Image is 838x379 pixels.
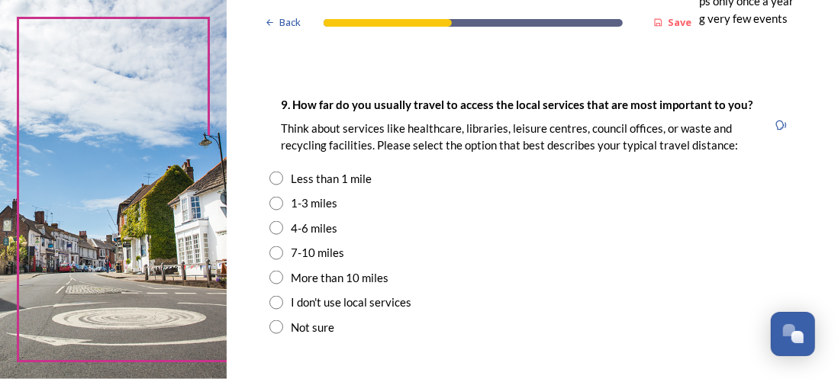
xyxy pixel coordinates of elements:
[291,170,372,188] div: Less than 1 mile
[281,120,756,153] p: Think about services like healthcare, libraries, leisure centres, council offices, or waste and r...
[279,15,301,30] span: Back
[291,194,337,212] div: 1-3 miles
[291,220,337,237] div: 4-6 miles
[771,312,815,356] button: Open Chat
[291,244,344,262] div: 7-10 miles
[291,319,334,336] div: Not sure
[291,269,388,287] div: More than 10 miles
[281,98,753,111] strong: 9. How far do you usually travel to access the local services that are most important to you?
[668,15,691,29] strong: Save
[291,294,411,311] div: I don't use local services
